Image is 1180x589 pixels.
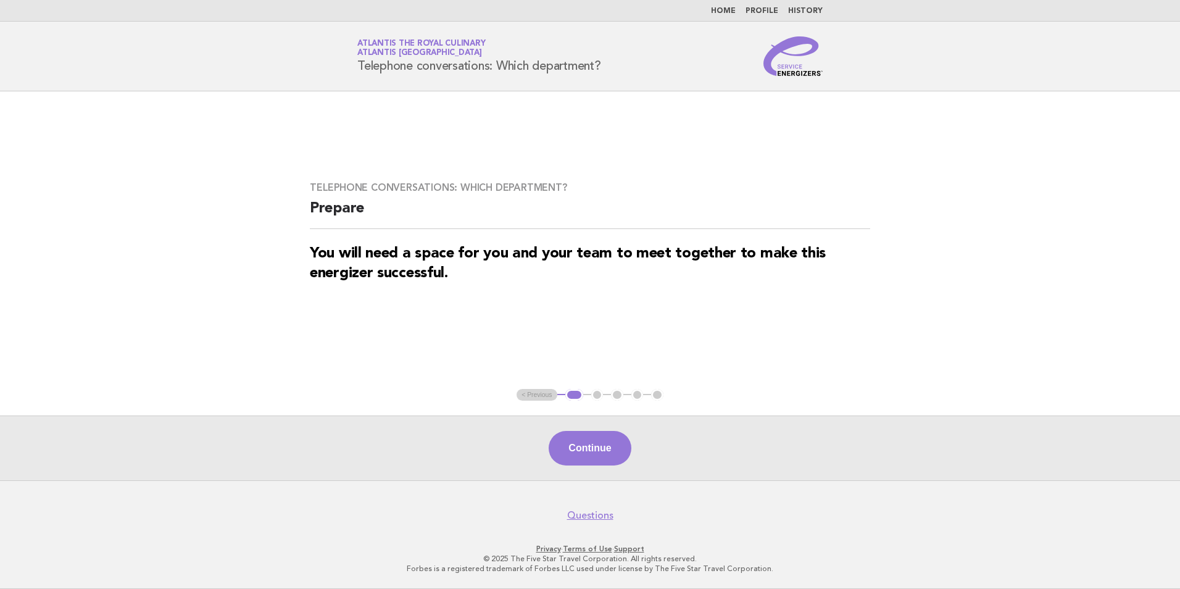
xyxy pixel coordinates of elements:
a: Support [614,545,644,553]
strong: You will need a space for you and your team to meet together to make this energizer successful. [310,246,826,281]
p: © 2025 The Five Star Travel Corporation. All rights reserved. [212,554,968,564]
a: Atlantis the Royal CulinaryAtlantis [GEOGRAPHIC_DATA] [357,40,485,57]
p: Forbes is a registered trademark of Forbes LLC used under license by The Five Star Travel Corpora... [212,564,968,574]
p: · · [212,544,968,554]
a: Privacy [536,545,561,553]
button: 1 [565,389,583,401]
span: Atlantis [GEOGRAPHIC_DATA] [357,49,482,57]
h3: Telephone conversations: Which department? [310,182,870,194]
h2: Prepare [310,199,870,229]
img: Service Energizers [763,36,823,76]
a: History [788,7,823,15]
a: Questions [567,509,613,522]
button: Continue [549,431,631,466]
h1: Telephone conversations: Which department? [357,40,601,72]
a: Terms of Use [563,545,612,553]
a: Home [711,7,736,15]
a: Profile [746,7,778,15]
